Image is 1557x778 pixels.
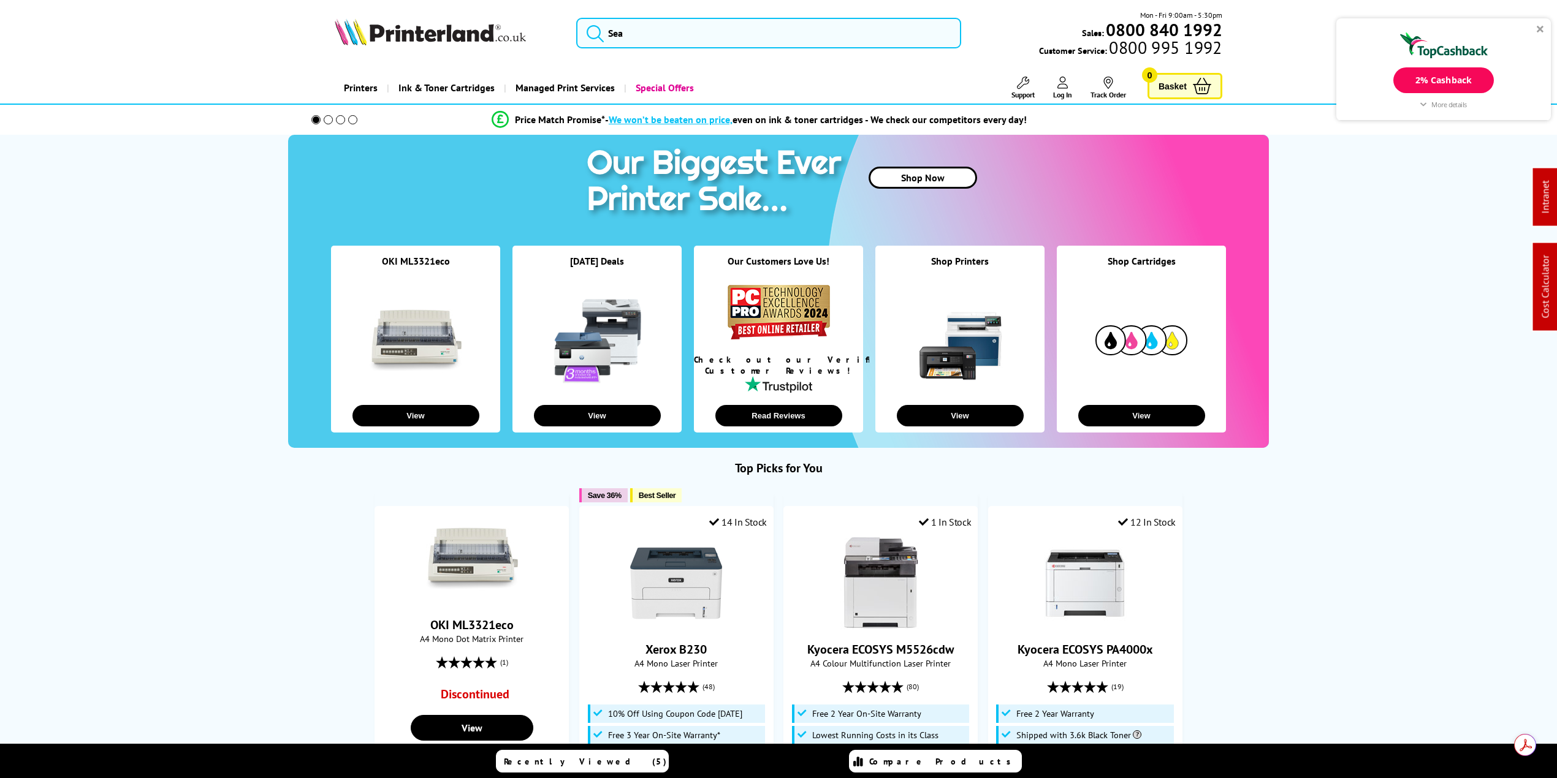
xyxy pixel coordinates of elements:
span: Mon - Fri 9:00am - 5:30pm [1140,9,1222,21]
span: Support [1011,90,1035,99]
span: 0800 995 1992 [1107,42,1222,53]
li: modal_Promise [294,109,1224,130]
a: Kyocera ECOSYS M5526cdw [835,619,927,632]
a: 0800 840 1992 [1104,24,1222,36]
button: View [534,405,661,426]
div: Our Customers Love Us! [694,255,863,282]
a: Support [1011,77,1035,99]
a: Basket 0 [1148,73,1222,99]
a: Intranet [1539,181,1551,214]
button: Read Reviews [715,405,842,426]
a: Kyocera ECOSYS PA4000x [1018,641,1153,657]
input: Sea [576,18,961,48]
a: Log In [1053,77,1072,99]
div: 14 In Stock [709,516,767,528]
div: Shop Printers [875,255,1045,282]
a: Managed Print Services [504,72,624,104]
span: Free 3 Year On-Site Warranty* [608,730,720,740]
a: OKI ML3321eco [426,595,518,607]
span: Recently Viewed (5) [504,756,667,767]
span: A4 Colour Multifunction Laser Printer [790,657,971,669]
img: printer sale [581,135,854,231]
span: Log In [1053,90,1072,99]
a: Special Offers [624,72,703,104]
div: 12 In Stock [1118,516,1176,528]
div: - even on ink & toner cartridges - We check our competitors every day! [605,113,1027,126]
img: OKI ML3321eco [426,513,518,605]
span: (1) [500,651,508,674]
span: A4 Mono Laser Printer [995,657,1176,669]
span: Lowest Running Costs in its Class [812,730,938,740]
span: (19) [1111,675,1124,698]
button: View [897,405,1024,426]
span: (80) [907,675,919,698]
a: Xerox B230 [645,641,707,657]
span: (48) [702,675,715,698]
span: Compare Products [869,756,1018,767]
span: Basket [1159,78,1187,94]
a: Cost Calculator [1539,255,1551,319]
span: Customer Service: [1039,42,1222,56]
span: Free 2 Year On-Site Warranty [812,709,921,719]
span: Shipped with 3.6k Black Toner [1016,730,1141,740]
span: Save 36% [588,491,622,500]
a: OKI ML3321eco [382,255,450,267]
img: Xerox B230 [630,537,722,629]
span: A4 Mono Laser Printer [586,657,767,669]
a: OKI ML3321eco [430,617,514,633]
span: Free 2 Year Warranty [1016,709,1094,719]
img: Printerland Logo [335,18,526,45]
span: 0 [1142,67,1157,83]
button: View [352,405,479,426]
span: 10% Off Using Coupon Code [DATE] [608,709,742,719]
a: Kyocera ECOSYS PA4000x [1039,619,1131,632]
a: Printers [335,72,387,104]
span: Price Match Promise* [515,113,605,126]
button: Save 36% [579,488,628,502]
img: Kyocera ECOSYS PA4000x [1039,537,1131,629]
b: 0800 840 1992 [1106,18,1222,41]
a: Shop Now [869,167,977,189]
div: Shop Cartridges [1057,255,1226,282]
span: Best Seller [639,491,676,500]
span: A4 Mono Dot Matrix Printer [381,633,562,644]
div: [DATE] Deals [512,255,682,282]
span: Sales: [1082,27,1104,39]
a: Kyocera ECOSYS M5526cdw [807,641,954,657]
span: Ink & Toner Cartridges [398,72,495,104]
button: Best Seller [630,488,682,502]
div: Check out our Verified Customer Reviews! [694,354,863,376]
span: We won’t be beaten on price, [609,113,733,126]
a: View [411,715,533,741]
a: Compare Products [849,750,1022,772]
a: Track Order [1091,77,1126,99]
a: Ink & Toner Cartridges [387,72,504,104]
div: 1 In Stock [919,516,972,528]
img: Kyocera ECOSYS M5526cdw [835,537,927,629]
a: Xerox B230 [630,619,722,632]
a: Recently Viewed (5) [496,750,669,772]
a: Printerland Logo [335,18,561,48]
p: Discontinued [441,686,509,703]
button: View [1078,405,1205,426]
